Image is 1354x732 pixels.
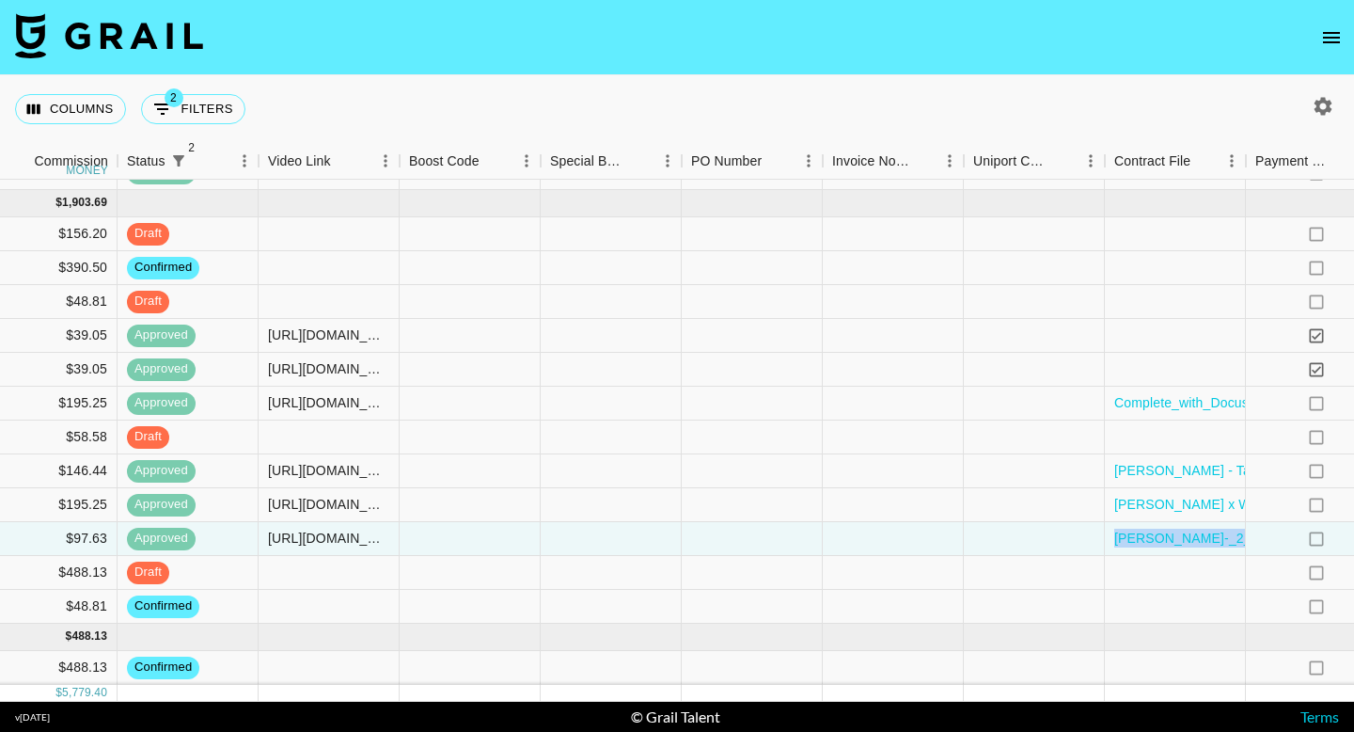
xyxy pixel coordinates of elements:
[653,147,682,175] button: Menu
[127,259,199,277] span: confirmed
[909,148,936,174] button: Sort
[627,148,653,174] button: Sort
[62,685,107,701] div: 5,779.40
[1050,148,1077,174] button: Sort
[192,148,218,174] button: Sort
[15,711,50,724] div: v [DATE]
[541,143,682,180] div: Special Booking Type
[400,143,541,180] div: Boost Code
[259,143,400,180] div: Video Link
[832,143,909,180] div: Invoice Notes
[762,148,788,174] button: Sort
[118,143,259,180] div: Status
[141,94,245,124] button: Show filters
[1255,143,1329,180] div: Payment Sent
[480,148,506,174] button: Sort
[512,147,541,175] button: Menu
[165,148,192,174] div: 2 active filters
[127,293,169,310] span: draft
[268,495,389,514] div: https://www.tiktok.com/@gertienazaroff/video/7535262303696997646
[268,359,389,378] div: https://www.tiktok.com/@.sophiaquintero/photo/7535869998812728631
[1114,143,1190,180] div: Contract File
[66,629,72,644] div: $
[936,147,964,175] button: Menu
[62,195,107,211] div: 1,903.69
[127,462,196,480] span: approved
[823,143,964,180] div: Invoice Notes
[371,147,400,175] button: Menu
[268,326,389,344] div: https://www.tiktok.com/@.sophiaquintero/photo/7535525749248265486
[127,530,196,548] span: approved
[55,685,62,701] div: $
[795,147,823,175] button: Menu
[127,428,169,446] span: draft
[973,143,1050,180] div: Uniport Contact Email
[127,143,165,180] div: Status
[15,13,203,58] img: Grail Talent
[550,143,627,180] div: Special Booking Type
[165,148,192,174] button: Show filters
[182,138,201,157] span: 2
[1114,461,1347,480] a: [PERSON_NAME] - Target Content.pdf
[55,195,62,211] div: $
[230,147,259,175] button: Menu
[1313,19,1350,56] button: open drawer
[331,148,357,174] button: Sort
[631,708,720,726] div: © Grail Talent
[691,143,762,180] div: PO Number
[127,597,199,615] span: confirmed
[1105,143,1246,180] div: Contract File
[15,94,126,124] button: Select columns
[1077,147,1105,175] button: Menu
[268,461,389,480] div: https://www.tiktok.com/@gertienazaroff/video/7535660305066560781
[165,88,183,107] span: 2
[127,394,196,412] span: approved
[268,529,389,548] div: https://www.tiktok.com/@gertienazaroff/video/7537848584574749965
[66,165,108,176] div: money
[682,143,823,180] div: PO Number
[34,143,108,180] div: Commission
[268,393,389,412] div: https://www.tiktok.com/@darcyeallen/video/7535097904550202654?lang=en
[1218,147,1246,175] button: Menu
[127,564,169,581] span: draft
[127,360,196,378] span: approved
[71,629,107,644] div: 488.13
[1300,708,1339,725] a: Terms
[127,225,169,243] span: draft
[127,326,196,344] span: approved
[409,143,480,180] div: Boost Code
[127,496,196,514] span: approved
[268,143,331,180] div: Video Link
[8,148,34,174] button: Sort
[964,143,1105,180] div: Uniport Contact Email
[1190,148,1217,174] button: Sort
[127,659,199,676] span: confirmed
